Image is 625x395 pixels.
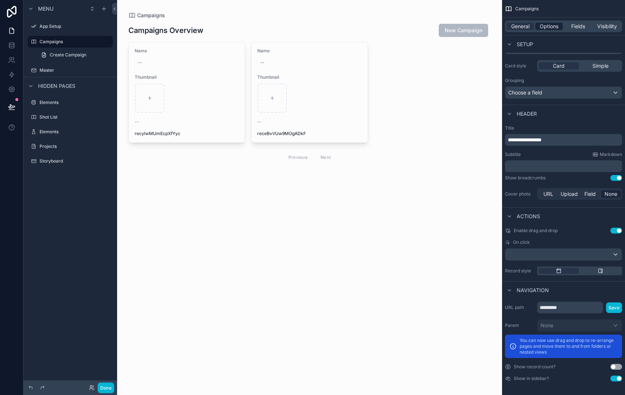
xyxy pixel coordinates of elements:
span: Name [257,48,362,54]
span: Choose a field [508,89,542,96]
p: You can now use drag and drop to re-arrange pages and move them to and from folders or nested views [520,338,618,355]
span: Fields [571,23,585,30]
a: Elements [28,97,113,108]
div: scrollable content [505,134,622,146]
label: Cover photo [505,191,534,197]
label: Shot List [40,114,111,120]
span: None [540,322,553,329]
label: Subtitle [505,152,521,157]
a: Campaigns [28,36,113,48]
a: Name--Thumbnail--receBvVUw9MOgADkF [251,42,368,143]
span: Create Campaign [50,52,86,58]
h1: Campaigns Overview [128,25,203,36]
label: Campaigns [40,39,108,45]
label: Elements [40,100,111,105]
span: Thumbnail [135,74,239,80]
label: Master [40,67,111,73]
span: Simple [592,62,609,70]
a: Elements [28,126,113,138]
button: Done [98,383,114,393]
span: On click [513,239,530,245]
span: URL [543,190,553,198]
label: App Setup [40,23,111,29]
span: Thumbnail [257,74,362,80]
span: Visibility [597,23,617,30]
label: Record style [505,268,534,274]
span: Enable drag and drop [514,228,558,234]
button: None [537,319,622,332]
span: Options [540,23,558,30]
label: URL path [505,305,534,310]
button: Save [606,302,622,313]
button: Choose a field [505,86,622,99]
span: -- [135,119,139,125]
label: Title [505,125,622,131]
span: Actions [517,213,540,220]
span: None [605,190,617,198]
span: Field [584,190,596,198]
label: Card style [505,63,534,69]
label: Projects [40,144,111,149]
a: Projects [28,141,113,152]
a: App Setup [28,21,113,32]
span: Upload [561,190,578,198]
span: Name [135,48,239,54]
span: Campaigns [137,12,165,19]
a: Shot List [28,111,113,123]
a: Master [28,64,113,76]
a: Markdown [592,152,622,157]
label: Storyboard [40,158,111,164]
a: Storyboard [28,155,113,167]
label: Elements [40,129,111,135]
div: -- [138,60,142,66]
a: Create Campaign [37,49,113,61]
div: -- [260,60,265,66]
label: Show record count? [514,364,555,370]
div: Show breadcrumbs [505,175,546,181]
span: Menu [38,5,53,12]
span: Markdown [600,152,622,157]
span: recylwMUmEcpXfYyc [135,131,239,137]
span: Hidden pages [38,82,75,90]
span: Campaigns [515,6,539,12]
span: General [511,23,529,30]
div: scrollable content [505,160,622,172]
span: Setup [517,41,533,48]
label: Show in sidebar? [514,376,549,381]
span: Navigation [517,287,549,294]
label: Grouping [505,78,524,83]
span: Card [553,62,565,70]
span: -- [257,119,262,125]
span: Header [517,110,537,118]
span: receBvVUw9MOgADkF [257,131,362,137]
label: Parent [505,323,534,328]
a: Name--Thumbnail--recylwMUmEcpXfYyc [128,42,246,143]
a: Campaigns [128,12,165,19]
